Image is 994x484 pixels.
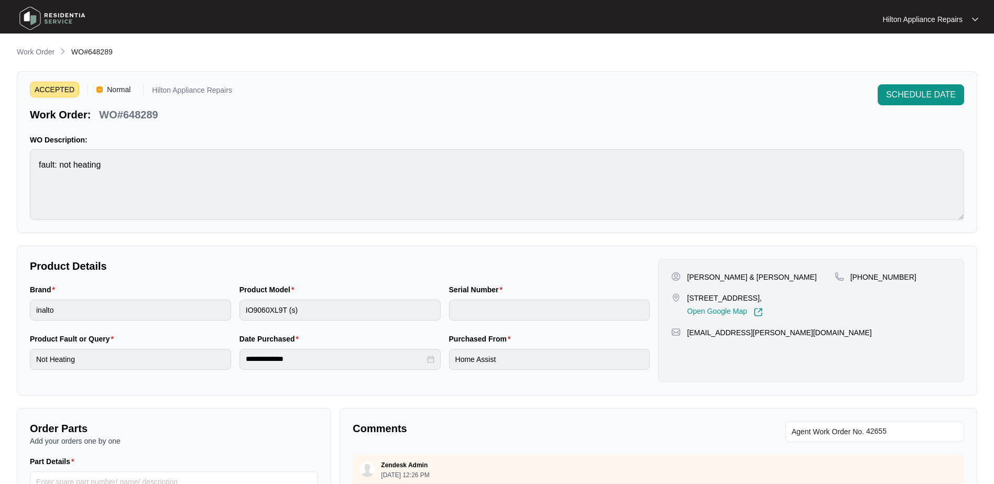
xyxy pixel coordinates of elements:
a: Open Google Map [687,307,762,317]
p: [DATE] 12:26 PM [381,472,429,478]
label: Product Fault or Query [30,334,118,344]
input: Add Agent Work Order No. [866,425,958,438]
p: [STREET_ADDRESS], [687,293,762,303]
input: Purchased From [449,349,650,370]
a: Work Order [15,47,57,58]
img: chevron-right [59,47,67,56]
span: SCHEDULE DATE [886,89,956,101]
img: map-pin [835,272,844,281]
p: [PERSON_NAME] & [PERSON_NAME] [687,272,816,282]
p: Comments [353,421,651,436]
span: ACCEPTED [30,82,79,97]
p: WO Description: [30,135,964,145]
span: Agent Work Order No. [792,425,864,438]
textarea: fault: not heating [30,149,964,220]
img: Vercel Logo [96,86,103,93]
input: Product Fault or Query [30,349,231,370]
img: map-pin [671,327,681,337]
img: dropdown arrow [972,17,978,22]
p: Hilton Appliance Repairs [882,14,963,25]
img: user-pin [671,272,681,281]
label: Purchased From [449,334,515,344]
label: Date Purchased [239,334,303,344]
button: SCHEDULE DATE [878,84,964,105]
p: Order Parts [30,421,318,436]
p: Work Order [17,47,54,57]
span: WO#648289 [71,48,113,56]
p: Hilton Appliance Repairs [152,86,232,97]
p: [EMAIL_ADDRESS][PERSON_NAME][DOMAIN_NAME] [687,327,871,338]
img: residentia service logo [16,3,89,34]
img: Link-External [753,307,763,317]
input: Brand [30,300,231,321]
label: Part Details [30,456,79,467]
p: Add your orders one by one [30,436,318,446]
p: WO#648289 [99,107,158,122]
label: Product Model [239,284,299,295]
input: Date Purchased [246,354,425,365]
p: Zendesk Admin [381,461,428,469]
p: Work Order: [30,107,91,122]
p: Product Details [30,259,650,273]
input: Serial Number [449,300,650,321]
input: Product Model [239,300,441,321]
label: Serial Number [449,284,507,295]
span: Normal [103,82,135,97]
p: [PHONE_NUMBER] [850,272,916,282]
img: map-pin [671,293,681,302]
label: Brand [30,284,59,295]
img: user.svg [359,461,375,477]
